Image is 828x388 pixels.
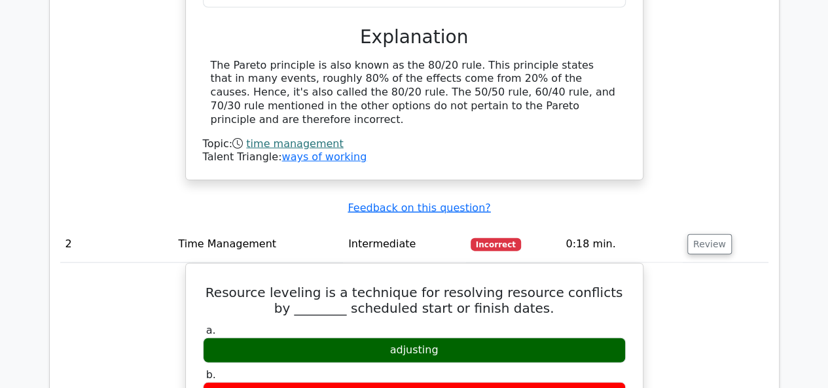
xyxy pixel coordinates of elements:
h3: Explanation [211,26,618,48]
span: a. [206,324,216,336]
h5: Resource leveling is a technique for resolving resource conflicts by ________ scheduled start or ... [202,285,627,316]
td: Time Management [173,226,343,263]
a: time management [246,137,343,150]
button: Review [687,234,732,255]
div: Talent Triangle: [203,137,626,165]
a: Feedback on this question? [348,202,490,214]
div: The Pareto principle is also known as the 80/20 rule. This principle states that in many events, ... [211,59,618,127]
a: ways of working [281,150,367,163]
td: 0:18 min. [560,226,682,263]
td: Intermediate [343,226,465,263]
td: 2 [60,226,173,263]
div: adjusting [203,338,626,363]
span: Incorrect [471,238,521,251]
span: b. [206,368,216,381]
div: Topic: [203,137,626,151]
